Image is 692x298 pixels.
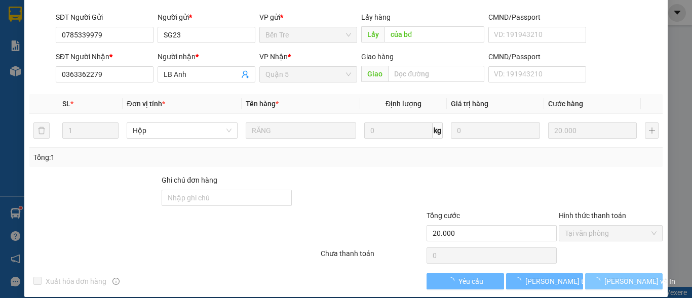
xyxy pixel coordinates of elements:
strong: BIÊN NHẬN HÀNG GỬI [38,52,114,59]
input: Dọc đường [388,66,484,82]
span: [PERSON_NAME] và In [604,276,675,287]
span: kg [433,122,443,139]
div: CMND/Passport [488,12,586,23]
button: [PERSON_NAME] và In [585,273,663,289]
span: loading [447,277,458,284]
span: Quận 5 [265,67,351,82]
div: VP gửi [259,12,357,23]
span: Giao [361,66,388,82]
div: CMND/Passport [488,51,586,62]
span: loading [593,277,604,284]
span: loading [514,277,525,284]
input: 0 [451,122,540,139]
span: Đơn vị tính [127,100,165,108]
span: VP Nhận [259,53,288,61]
span: Lấy hàng [361,13,391,21]
input: VD: Bàn, Ghế [246,122,356,139]
span: Tại văn phòng [565,226,657,241]
input: Ghi chú đơn hàng [162,190,292,206]
label: Hình thức thanh toán [559,211,626,220]
span: Giá trị hàng [451,100,488,108]
span: Yêu cầu [458,276,483,287]
span: THẢO CHÂU [71,6,120,15]
span: Tên hàng [246,100,279,108]
button: delete [33,122,50,139]
input: 0 [548,122,637,139]
span: Định lượng [386,100,421,108]
span: Giao hàng [361,53,394,61]
button: plus [645,122,659,139]
span: Gửi từ: [4,74,25,81]
img: logo [7,4,40,37]
input: Dọc đường [385,26,484,42]
button: Yêu cầu [427,273,504,289]
span: Xuất hóa đơn hàng [42,276,110,287]
span: user-add [241,70,249,78]
span: Mã ĐH: BT2510130036 [43,61,109,69]
button: [PERSON_NAME] thay đổi [506,273,584,289]
div: Người nhận [158,51,255,62]
div: SĐT Người Gửi [56,12,153,23]
span: SL [62,100,70,108]
label: Ghi chú đơn hàng [162,176,217,184]
span: Người nhận: [111,73,148,80]
span: Cước hàng [548,100,583,108]
span: [PERSON_NAME] thay đổi [525,276,606,287]
div: Tổng: 1 [33,152,268,163]
span: Tổng cước [427,211,460,220]
div: Người gửi [158,12,255,23]
div: Chưa thanh toán [320,248,426,266]
span: Hộp [133,123,231,138]
span: info-circle [112,278,120,285]
div: SĐT Người Nhận [56,51,153,62]
span: Bến Tre [265,27,351,42]
span: Lấy [361,26,385,42]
